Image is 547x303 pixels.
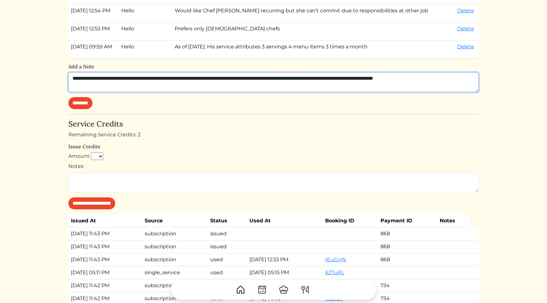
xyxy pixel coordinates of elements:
[236,285,246,295] img: House-9bf13187bcbb5817f509fe5e7408150f90897510c4275e13d0d5fca38e0b5951.svg
[247,214,323,227] th: Used At
[68,253,142,266] td: [DATE] 11:43 PM
[247,253,323,266] td: [DATE] 12:33 PM
[68,144,479,150] h6: Issue Credits
[68,131,479,139] div: Remaining Service Credits: 2
[257,285,267,295] img: CalendarDots-5bcf9d9080389f2a281d69619e1c85352834be518fbc73d9501aef674afc0d57.svg
[247,266,323,279] td: [DATE] 05:15 PM
[119,40,172,59] td: Hello
[437,214,470,227] th: Notes
[119,22,172,40] td: Hello
[325,257,346,263] a: rEuGyW
[208,253,247,266] td: used
[208,227,247,240] td: issued
[68,227,142,240] td: [DATE] 11:43 PM
[68,163,84,170] label: Notes
[68,40,119,59] td: [DATE] 09:59 AM
[68,22,119,40] td: [DATE] 12:53 PM
[142,266,208,279] td: single_service
[378,214,437,227] th: Payment ID
[325,295,343,301] a: IaZbEc
[208,240,247,253] td: issued
[68,266,142,279] td: [DATE] 05:11 PM
[68,4,119,22] td: [DATE] 12:54 PM
[378,253,437,266] td: 868
[175,7,452,15] p: Would like Chef [PERSON_NAME] recurring but she can’t commit due to responsibilities at other job
[119,4,172,22] td: Hello
[378,240,437,253] td: 868
[142,214,208,227] th: Source
[378,227,437,240] td: 868
[142,227,208,240] td: subscription
[279,285,289,295] img: ChefHat-a374fb509e4f37eb0702ca99f5f64f3b6956810f32a249b33092029f8484b388.svg
[457,26,474,32] a: Delete
[300,285,310,295] img: ForkKnife-55491504ffdb50bab0c1e09e7649658475375261d09fd45db06cec23bce548bf.svg
[175,25,452,33] p: Prefers only [DEMOGRAPHIC_DATA] chefs
[68,214,142,227] th: Issued At
[457,8,474,14] a: Delete
[68,120,479,129] h4: Service Credits
[68,240,142,253] td: [DATE] 11:43 PM
[68,152,90,160] label: Amount
[142,253,208,266] td: subscription
[208,266,247,279] td: used
[457,44,474,50] a: Delete
[323,214,378,227] th: Booking ID
[68,64,479,70] h6: Add a Note
[325,269,344,275] a: 627uRL
[175,43,452,51] p: As of [DATE]. His service attributes 3 servings 4 menu items 3 times a month
[208,214,247,227] th: Status
[142,240,208,253] td: subscription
